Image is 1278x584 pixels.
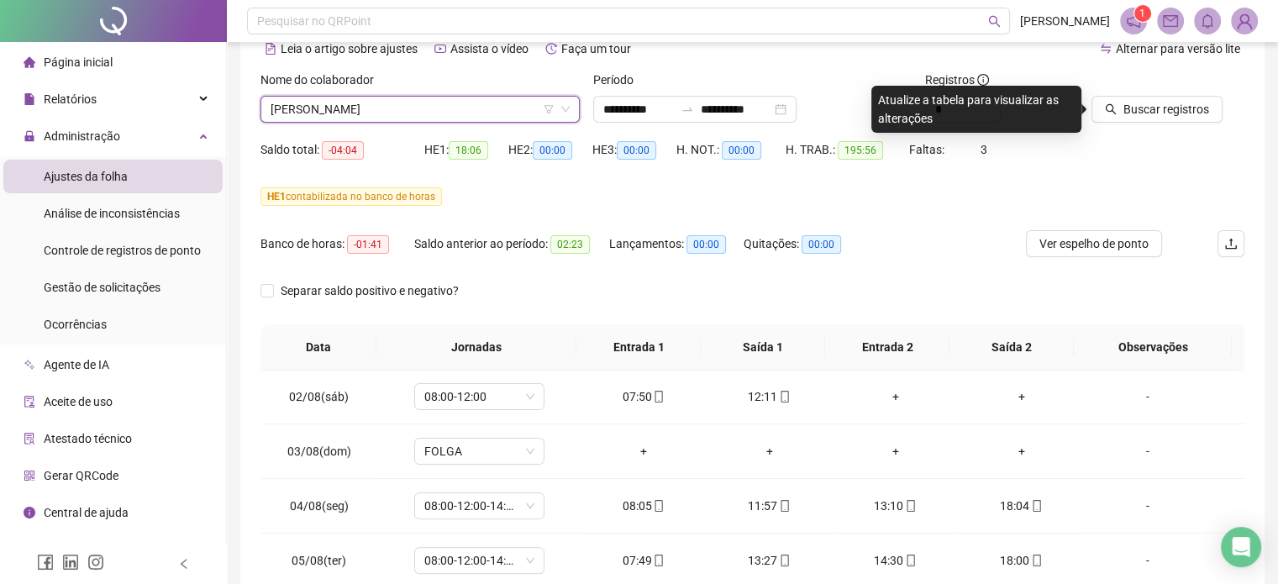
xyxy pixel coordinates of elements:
[701,324,825,371] th: Saída 1
[287,445,351,458] span: 03/08(dom)
[561,42,631,55] span: Faça um tour
[508,140,592,160] div: HE 2:
[260,234,414,254] div: Banco de horas:
[838,141,883,160] span: 195:56
[24,56,35,68] span: home
[972,387,1071,406] div: +
[1097,387,1196,406] div: -
[544,104,554,114] span: filter
[290,499,349,513] span: 04/08(seg)
[1126,13,1141,29] span: notification
[972,497,1071,515] div: 18:04
[903,555,917,566] span: mobile
[1224,237,1238,250] span: upload
[450,42,529,55] span: Assista o vídeo
[322,141,364,160] span: -04:04
[722,141,761,160] span: 00:00
[903,500,917,512] span: mobile
[289,390,349,403] span: 02/08(sáb)
[977,74,989,86] span: info-circle
[802,235,841,254] span: 00:00
[925,71,989,89] span: Registros
[44,469,118,482] span: Gerar QRCode
[720,442,819,460] div: +
[676,140,786,160] div: H. NOT.:
[44,170,128,183] span: Ajustes da folha
[972,551,1071,570] div: 18:00
[281,42,418,55] span: Leia o artigo sobre ajustes
[576,324,701,371] th: Entrada 1
[651,500,665,512] span: mobile
[846,497,945,515] div: 13:10
[1029,500,1043,512] span: mobile
[972,442,1071,460] div: +
[24,507,35,518] span: info-circle
[686,235,726,254] span: 00:00
[786,140,908,160] div: H. TRAB.:
[777,391,791,402] span: mobile
[777,555,791,566] span: mobile
[981,143,987,156] span: 3
[44,432,132,445] span: Atestado técnico
[1029,555,1043,566] span: mobile
[560,104,571,114] span: down
[1039,234,1149,253] span: Ver espelho de ponto
[44,55,113,69] span: Página inicial
[44,281,160,294] span: Gestão de solicitações
[594,442,693,460] div: +
[449,141,488,160] span: 18:06
[1232,8,1257,34] img: 77048
[1020,12,1110,30] span: [PERSON_NAME]
[1074,324,1232,371] th: Observações
[592,140,676,160] div: HE 3:
[1139,8,1145,19] span: 1
[720,497,819,515] div: 11:57
[1134,5,1151,22] sup: 1
[44,129,120,143] span: Administração
[24,93,35,105] span: file
[271,97,570,122] span: DENILSON RAMOS SILVA
[846,442,945,460] div: +
[681,103,694,116] span: to
[594,497,693,515] div: 08:05
[1097,551,1196,570] div: -
[720,387,819,406] div: 12:11
[550,235,590,254] span: 02:23
[744,234,866,254] div: Quitações:
[44,92,97,106] span: Relatórios
[1221,527,1261,567] div: Open Intercom Messenger
[178,558,190,570] span: left
[594,387,693,406] div: 07:50
[1163,13,1178,29] span: mail
[949,324,1074,371] th: Saída 2
[44,543,154,556] span: Clube QR - Beneficios
[651,555,665,566] span: mobile
[44,318,107,331] span: Ocorrências
[988,15,1001,28] span: search
[609,234,744,254] div: Lançamentos:
[871,86,1081,133] div: Atualize a tabela para visualizar as alterações
[260,187,442,206] span: contabilizada no banco de horas
[376,324,576,371] th: Jornadas
[545,43,557,55] span: history
[533,141,572,160] span: 00:00
[1026,230,1162,257] button: Ver espelho de ponto
[24,396,35,408] span: audit
[909,143,947,156] span: Faltas:
[846,551,945,570] div: 14:30
[424,140,508,160] div: HE 1:
[1097,442,1196,460] div: -
[274,281,465,300] span: Separar saldo positivo e negativo?
[1091,96,1223,123] button: Buscar registros
[424,548,534,573] span: 08:00-12:00-14:00-18:00
[594,551,693,570] div: 07:49
[1097,497,1196,515] div: -
[1100,43,1112,55] span: swap
[1105,103,1117,115] span: search
[414,234,609,254] div: Saldo anterior ao período:
[1200,13,1215,29] span: bell
[424,493,534,518] span: 08:00-12:00-14:00-18:00
[44,244,201,257] span: Controle de registros de ponto
[260,140,424,160] div: Saldo total:
[267,191,286,203] span: HE 1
